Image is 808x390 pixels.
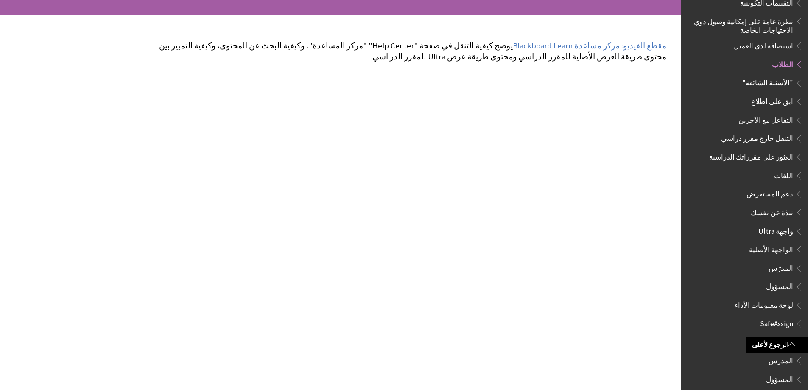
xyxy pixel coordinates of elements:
[686,317,803,387] nav: Book outline for Blackboard SafeAssign
[709,150,793,161] span: العثور على مقرراتك الدراسية
[513,41,666,51] a: مقطع الفيديو: مركز مساعدة Blackboard Learn
[734,39,793,50] span: استضافة لدى العميل
[749,242,793,254] span: الواجهة الأصلية
[760,317,793,328] span: SafeAssign
[735,298,793,309] span: لوحة معلومات الأداء
[766,280,793,291] span: المسؤول
[769,261,793,272] span: المدرّس
[769,354,793,365] span: المدرس
[721,132,793,143] span: التنقل خارج مقرر دراسي
[738,113,793,124] span: التفاعل مع الآخرين
[742,76,793,87] span: "الأسئلة الشائعة"
[772,335,793,347] span: الطالب
[774,168,793,180] span: اللغات
[746,187,793,198] span: دعم المستعرض
[772,57,793,69] span: الطلاب
[691,14,793,34] span: نظرة عامة على إمكانية وصول ذوي الاحتياجات الخاصة
[766,372,793,384] span: المسؤول
[758,224,793,236] span: واجهة Ultra
[751,205,793,217] span: نبذة عن نفسك
[751,94,793,106] span: ابق على اطلاع
[140,40,666,62] p: يوضح كيفية التنقل في صفحة "Help Center" "مركز المساعدة"، وكيفية البحث عن المحتوى، وكيفية التمييز ...
[746,337,808,353] a: الرجوع لأعلى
